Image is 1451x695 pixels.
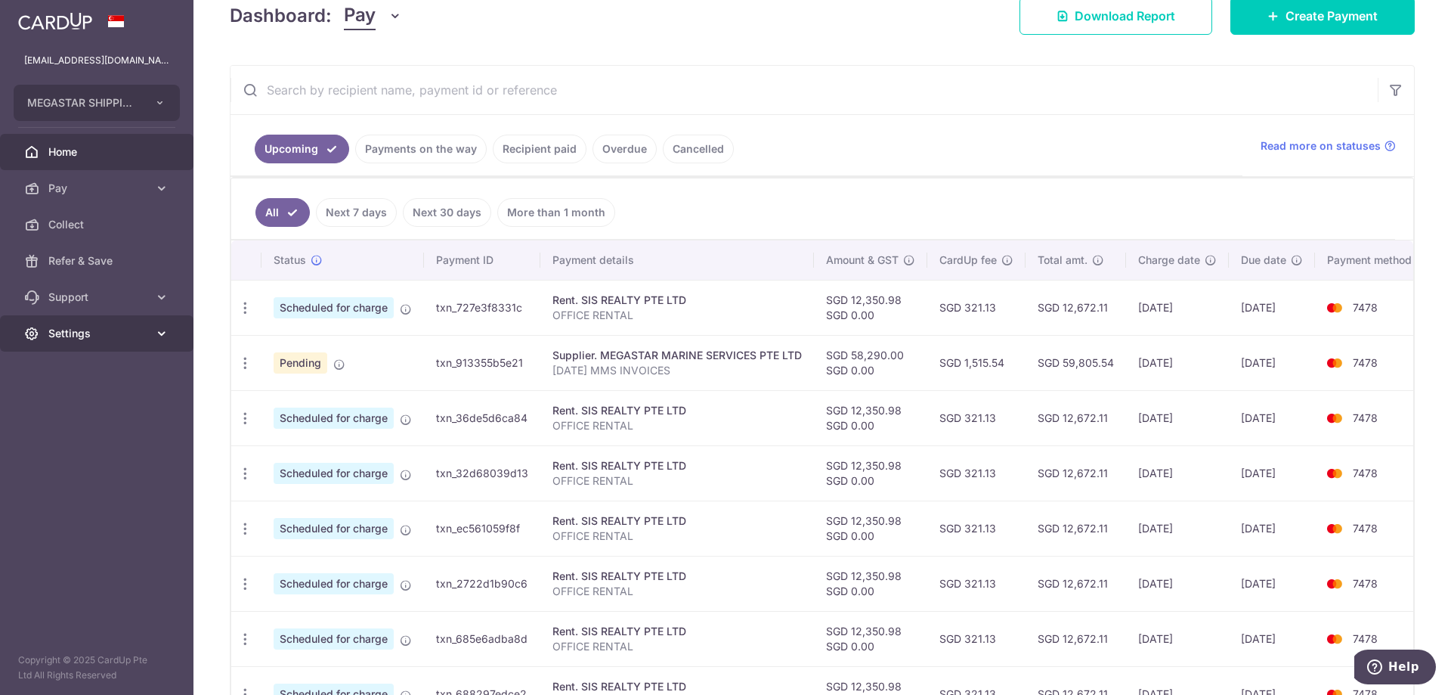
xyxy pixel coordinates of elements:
p: OFFICE RENTAL [552,529,802,544]
span: Collect [48,217,148,232]
th: Payment ID [424,240,540,280]
a: Payments on the way [355,135,487,163]
h4: Dashboard: [230,2,332,29]
td: SGD 12,672.11 [1026,556,1126,611]
div: Rent. SIS REALTY PTE LTD [552,624,802,639]
td: SGD 12,672.11 [1026,445,1126,501]
span: 7478 [1353,522,1378,535]
img: CardUp [18,12,92,30]
iframe: Opens a widget where you can find more information [1354,650,1436,687]
td: [DATE] [1126,280,1229,335]
td: [DATE] [1229,390,1315,445]
span: Download Report [1075,7,1175,25]
p: OFFICE RENTAL [552,639,802,654]
td: SGD 321.13 [927,280,1026,335]
td: SGD 12,350.98 SGD 0.00 [814,501,927,556]
td: txn_32d68039d13 [424,445,540,501]
td: [DATE] [1229,611,1315,666]
a: Next 7 days [316,198,397,227]
th: Payment details [540,240,814,280]
img: Bank Card [1320,575,1350,593]
a: Read more on statuses [1261,138,1396,154]
span: 7478 [1353,467,1378,479]
td: [DATE] [1126,445,1229,501]
a: Upcoming [255,135,349,163]
span: Scheduled for charge [274,518,394,539]
img: Bank Card [1320,354,1350,372]
span: Scheduled for charge [274,573,394,594]
td: SGD 321.13 [927,445,1026,501]
td: txn_ec561059f8f [424,501,540,556]
td: SGD 1,515.54 [927,335,1026,390]
div: Rent. SIS REALTY PTE LTD [552,293,802,308]
p: OFFICE RENTAL [552,473,802,489]
td: SGD 12,350.98 SGD 0.00 [814,280,927,335]
div: Rent. SIS REALTY PTE LTD [552,458,802,473]
img: Bank Card [1320,299,1350,317]
span: Support [48,290,148,305]
span: Refer & Save [48,253,148,268]
td: [DATE] [1126,556,1229,611]
button: MEGASTAR SHIPPING PTE LTD [14,85,180,121]
img: Bank Card [1320,630,1350,648]
div: Rent. SIS REALTY PTE LTD [552,569,802,584]
span: Charge date [1138,253,1200,268]
img: Bank Card [1320,464,1350,482]
td: SGD 321.13 [927,556,1026,611]
div: Supplier. MEGASTAR MARINE SERVICES PTE LTD [552,348,802,363]
td: [DATE] [1126,501,1229,556]
td: txn_727e3f8331c [424,280,540,335]
td: [DATE] [1229,335,1315,390]
p: [EMAIL_ADDRESS][DOMAIN_NAME] [24,53,169,68]
td: txn_913355b5e21 [424,335,540,390]
p: OFFICE RENTAL [552,418,802,433]
span: Settings [48,326,148,341]
td: SGD 12,350.98 SGD 0.00 [814,611,927,666]
a: All [255,198,310,227]
input: Search by recipient name, payment id or reference [230,66,1378,114]
td: SGD 12,672.11 [1026,501,1126,556]
span: Scheduled for charge [274,408,394,429]
span: Create Payment [1285,7,1378,25]
td: SGD 321.13 [927,390,1026,445]
span: Scheduled for charge [274,463,394,484]
p: OFFICE RENTAL [552,584,802,599]
a: Next 30 days [403,198,491,227]
p: OFFICE RENTAL [552,308,802,323]
div: Rent. SIS REALTY PTE LTD [552,403,802,418]
td: txn_2722d1b90c6 [424,556,540,611]
span: Total amt. [1038,253,1087,268]
td: [DATE] [1126,335,1229,390]
td: SGD 12,672.11 [1026,611,1126,666]
td: [DATE] [1229,556,1315,611]
td: SGD 12,672.11 [1026,280,1126,335]
td: SGD 58,290.00 SGD 0.00 [814,335,927,390]
td: txn_36de5d6ca84 [424,390,540,445]
span: Due date [1241,253,1286,268]
span: 7478 [1353,356,1378,369]
th: Payment method [1315,240,1430,280]
td: SGD 12,350.98 SGD 0.00 [814,390,927,445]
td: [DATE] [1126,611,1229,666]
p: [DATE] MMS INVOICES [552,363,802,378]
span: 7478 [1353,301,1378,314]
span: Scheduled for charge [274,628,394,650]
td: SGD 12,350.98 SGD 0.00 [814,556,927,611]
td: [DATE] [1229,501,1315,556]
td: [DATE] [1126,390,1229,445]
td: SGD 12,672.11 [1026,390,1126,445]
td: [DATE] [1229,445,1315,501]
a: More than 1 month [497,198,615,227]
td: [DATE] [1229,280,1315,335]
span: Pay [48,181,148,196]
span: MEGASTAR SHIPPING PTE LTD [27,95,139,110]
button: Pay [344,2,402,30]
span: Read more on statuses [1261,138,1381,154]
span: Scheduled for charge [274,297,394,318]
span: 7478 [1353,577,1378,590]
span: 7478 [1353,632,1378,645]
span: Pending [274,352,327,374]
td: SGD 59,805.54 [1026,335,1126,390]
td: SGD 12,350.98 SGD 0.00 [814,445,927,501]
